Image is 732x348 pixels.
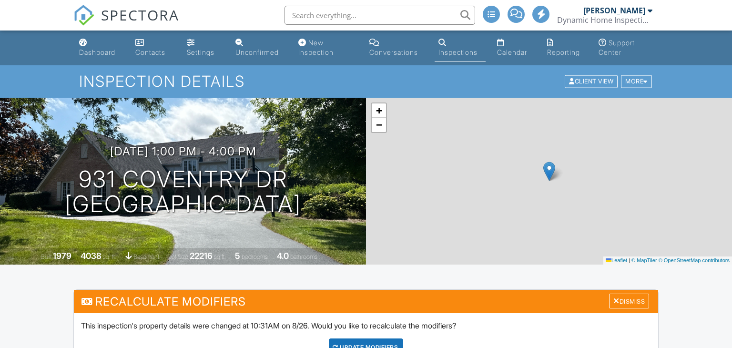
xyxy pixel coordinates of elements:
span: bedrooms [242,253,268,260]
span: SPECTORA [101,5,179,25]
div: [PERSON_NAME] [583,6,645,15]
img: Marker [543,162,555,181]
div: Support Center [599,39,635,56]
a: Inspections [435,34,486,61]
div: Settings [187,48,214,56]
div: Contacts [135,48,165,56]
h1: Inspection Details [79,73,652,90]
div: 5 [235,251,240,261]
div: 1979 [53,251,71,261]
a: Client View [564,77,620,84]
div: 4038 [81,251,102,261]
div: Dismiss [609,294,649,308]
div: Dynamic Home Inspection Services, LLC [557,15,652,25]
div: New Inspection [298,39,334,56]
div: Dashboard [79,48,115,56]
span: Built [41,253,51,260]
span: basement [133,253,159,260]
a: Support Center [595,34,657,61]
a: New Inspection [295,34,358,61]
span: | [629,257,630,263]
div: 4.0 [277,251,289,261]
a: © MapTiler [631,257,657,263]
h3: Recalculate Modifiers [74,290,659,313]
a: Reporting [543,34,587,61]
div: More [621,75,652,88]
span: bathrooms [290,253,317,260]
div: Calendar [497,48,527,56]
a: Contacts [132,34,175,61]
div: Reporting [547,48,580,56]
span: Lot Size [168,253,188,260]
span: sq.ft. [214,253,226,260]
a: SPECTORA [73,13,179,33]
a: Dashboard [75,34,124,61]
a: Calendar [493,34,536,61]
span: sq. ft. [103,253,116,260]
a: Zoom out [372,118,386,132]
div: Inspections [438,48,478,56]
a: Settings [183,34,224,61]
div: 22216 [190,251,213,261]
a: Leaflet [606,257,627,263]
div: Client View [565,75,618,88]
a: Conversations [366,34,427,61]
div: Unconfirmed [235,48,279,56]
a: Zoom in [372,103,386,118]
input: Search everything... [285,6,475,25]
div: Conversations [369,48,418,56]
a: Unconfirmed [232,34,287,61]
h1: 931 Coventry Dr [GEOGRAPHIC_DATA] [65,167,301,217]
img: The Best Home Inspection Software - Spectora [73,5,94,26]
a: © OpenStreetMap contributors [659,257,730,263]
span: + [376,104,382,116]
h3: [DATE] 1:00 pm - 4:00 pm [110,145,256,158]
span: − [376,119,382,131]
